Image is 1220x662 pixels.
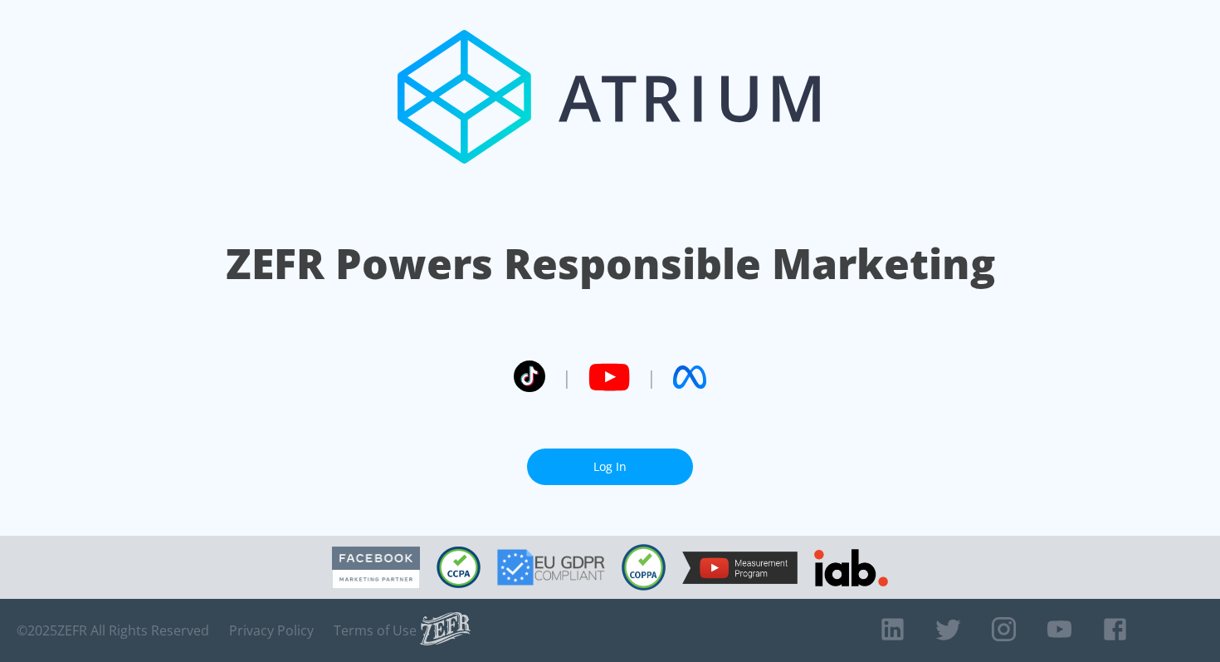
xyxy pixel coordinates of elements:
img: IAB [814,549,888,586]
h1: ZEFR Powers Responsible Marketing [226,235,995,292]
img: GDPR Compliant [497,549,605,586]
span: | [647,365,656,390]
img: YouTube Measurement Program [682,552,798,584]
span: | [562,365,572,390]
img: Facebook Marketing Partner [332,547,420,589]
img: COPPA Compliant [622,544,666,591]
span: © 2025 ZEFR All Rights Reserved [17,622,209,639]
a: Privacy Policy [229,622,314,639]
img: CCPA Compliant [437,547,481,588]
a: Terms of Use [334,622,417,639]
a: Log In [527,449,693,486]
